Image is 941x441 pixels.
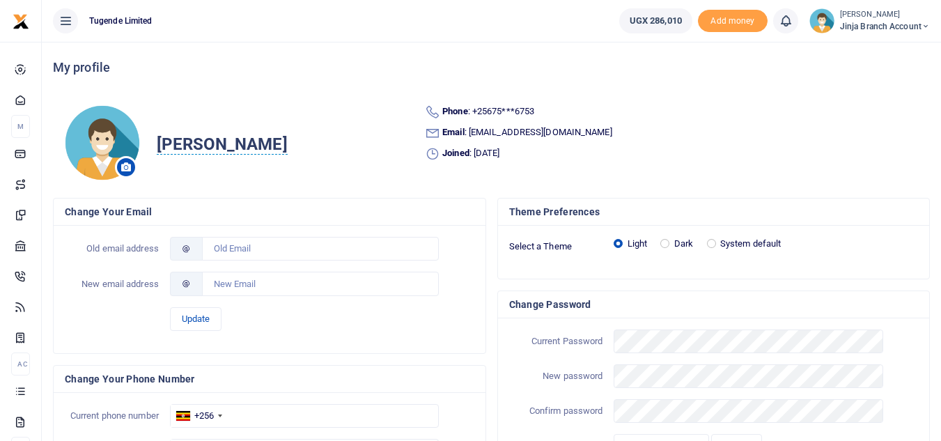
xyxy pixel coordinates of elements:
label: Dark [674,237,693,251]
li: : [DATE] [425,146,919,162]
li: Toup your wallet [698,10,768,33]
small: [PERSON_NAME] [840,9,930,21]
h4: Change your phone number [65,371,474,387]
h4: Change your email [65,204,474,219]
a: logo-small logo-large logo-large [13,15,29,26]
h4: Change Password [509,297,919,312]
label: Confirm password [504,404,609,418]
label: System default [720,237,781,251]
b: Phone [442,106,468,116]
b: Email [442,127,465,137]
button: Update [170,307,221,331]
img: profile-user [809,8,834,33]
li: : [EMAIL_ADDRESS][DOMAIN_NAME] [425,125,919,141]
b: Joined [442,148,469,158]
label: Current Password [504,334,609,348]
div: Uganda: +256 [171,405,226,427]
li: Ac [11,353,30,376]
input: Old Email [202,237,439,261]
a: profile-user [PERSON_NAME] Jinja branch account [809,8,930,33]
label: Light [628,237,648,251]
h4: Theme Preferences [509,204,919,219]
label: New password [504,369,609,383]
label: Current phone number [59,409,164,423]
li: M [11,115,30,138]
li: : +25675***6753 [425,105,919,120]
li: Wallet ballance [614,8,698,33]
span: Add money [698,10,768,33]
a: UGX 286,010 [619,8,692,33]
span: UGX 286,010 [630,14,682,28]
span: Tugende Limited [84,15,158,27]
span: Jinja branch account [840,20,930,33]
label: Old email address [59,242,164,256]
span: [PERSON_NAME] [157,134,287,155]
a: Add money [698,15,768,25]
img: logo-small [13,13,29,30]
input: New Email [202,272,439,295]
h4: My profile [53,60,930,75]
label: New email address [59,277,164,291]
label: Select a Theme [504,240,609,254]
div: +256 [194,409,214,423]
